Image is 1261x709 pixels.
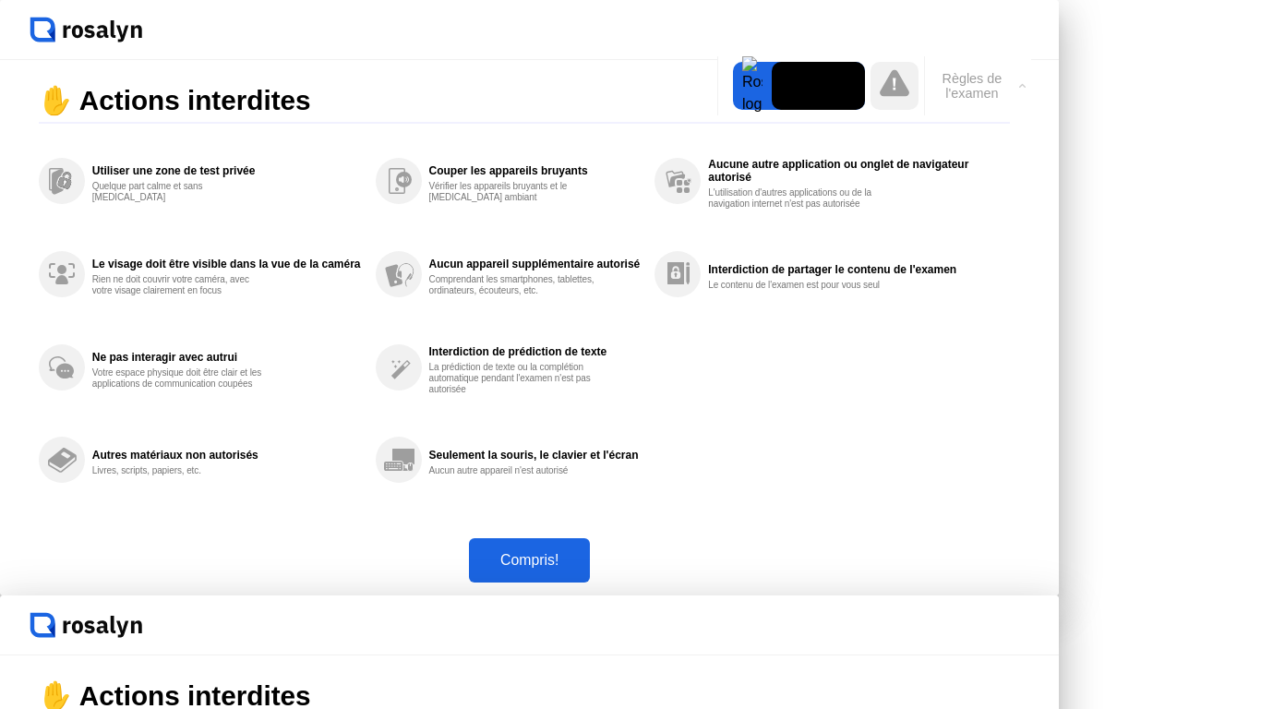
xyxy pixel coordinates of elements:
[92,181,267,203] div: Quelque part calme et sans [MEDICAL_DATA]
[708,280,883,291] div: Le contenu de l'examen est pour vous seul
[92,274,267,296] div: Rien ne doit couvrir votre caméra, avec votre visage clairement en focus
[429,362,604,395] div: La prédiction de texte ou la complétion automatique pendant l'examen n'est pas autorisée
[925,70,1031,102] button: Règles de l'examen
[92,367,267,390] div: Votre espace physique doit être clair et les applications de communication coupées
[92,449,361,462] div: Autres matériaux non autorisés
[92,465,267,476] div: Livres, scripts, papiers, etc.
[429,274,604,296] div: Comprendant les smartphones, tablettes, ordinateurs, écouteurs, etc.
[39,78,1010,125] div: ✋ Actions interdites
[429,164,641,177] div: Couper les appareils bruyants
[92,164,361,177] div: Utiliser une zone de test privée
[429,345,641,358] div: Interdiction de prédiction de texte
[708,158,1005,184] div: Aucune autre application ou onglet de navigateur autorisé
[429,181,604,203] div: Vérifier les appareils bruyants et le [MEDICAL_DATA] ambiant
[92,351,361,364] div: Ne pas interagir avec autrui
[469,538,590,583] button: Compris!
[429,258,641,270] div: Aucun appareil supplémentaire autorisé
[429,465,604,476] div: Aucun autre appareil n'est autorisé
[708,263,1005,276] div: Interdiction de partager le contenu de l'examen
[92,258,361,270] div: Le visage doit être visible dans la vue de la caméra
[429,449,641,462] div: Seulement la souris, le clavier et l'écran
[474,552,584,569] div: Compris!
[708,187,883,210] div: L'utilisation d'autres applications ou de la navigation internet n'est pas autorisée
